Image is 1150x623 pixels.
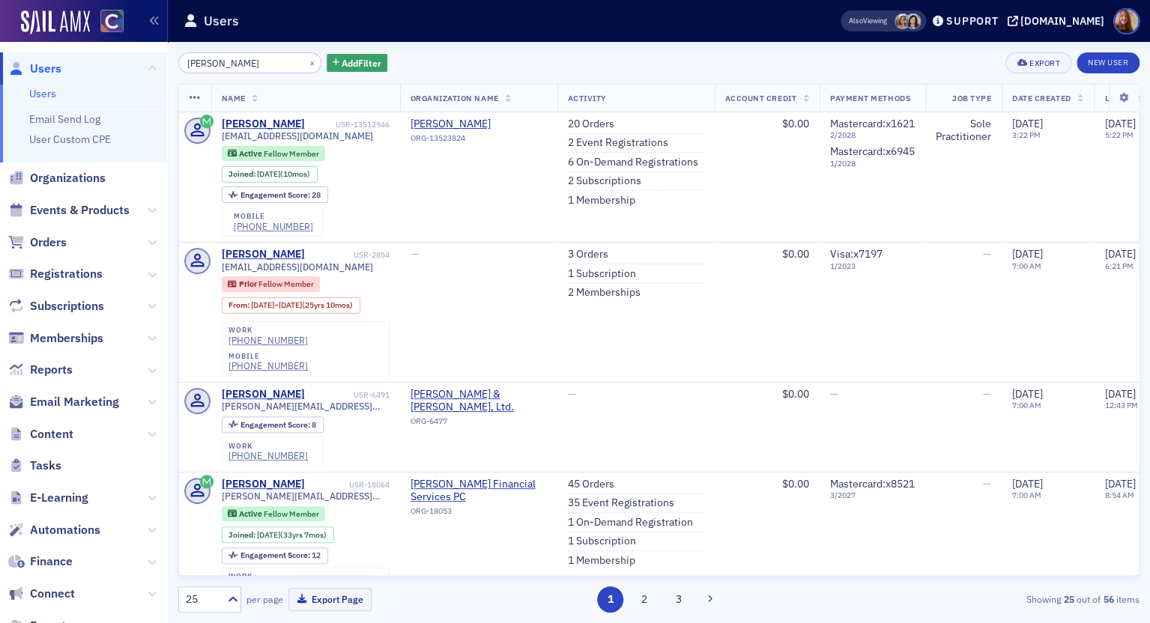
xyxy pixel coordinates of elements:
a: [PERSON_NAME] Financial Services PC [411,478,547,504]
a: 1 Membership [568,194,635,207]
div: 25 [186,592,219,607]
div: USR-2854 [307,250,390,260]
div: work [229,442,308,451]
div: USR-13512946 [307,120,390,130]
a: Registrations [8,266,103,282]
span: Joined : [229,530,257,540]
a: 3 Orders [568,248,608,261]
span: Activity [568,93,607,103]
div: work [229,326,308,335]
span: Organization Name [411,93,499,103]
span: Date Created [1012,93,1071,103]
span: Mastercard : x1621 [830,117,915,130]
a: Users [29,87,56,100]
strong: 56 [1101,592,1116,606]
div: Showing out of items [829,592,1140,606]
span: Organizations [30,170,106,186]
span: Engagement Score : [240,550,312,560]
span: Fellow Member [264,508,319,519]
a: Tasks [8,458,61,474]
a: SailAMX [21,10,90,34]
span: From : [229,300,251,310]
a: [PERSON_NAME] [222,478,305,491]
span: [DATE] [257,168,280,179]
div: Engagement Score: 28 [222,186,328,203]
div: Joined: 2024-10-10 00:00:00 [222,166,318,183]
div: Active: Active: Fellow Member [222,506,326,521]
div: (33yrs 7mos) [257,530,327,540]
span: Automations [30,522,100,538]
span: — [830,387,838,401]
a: [PERSON_NAME] [411,118,547,131]
span: Tasks [30,458,61,474]
a: Organizations [8,170,106,186]
span: 1 / 2023 [830,261,915,271]
time: 3:22 PM [1012,130,1041,140]
span: Connect [30,586,75,602]
div: Sole Practitioner [936,118,991,144]
span: [PERSON_NAME][EMAIL_ADDRESS][DOMAIN_NAME] [222,490,390,502]
span: Mastercard : x6945 [830,145,915,158]
span: Payment Methods [830,93,910,103]
a: 6 On-Demand Registrations [568,156,698,169]
span: Add Filter [342,56,381,70]
div: Export [1029,59,1060,67]
button: 3 [665,586,691,613]
span: [DATE] [279,300,302,310]
button: Export [1005,52,1071,73]
div: [PHONE_NUMBER] [234,221,313,232]
span: [DATE] [1012,477,1043,490]
a: Active Fellow Member [228,509,318,519]
span: 3 / 2027 [830,490,915,500]
span: Reports [30,362,73,378]
a: [PERSON_NAME] & [PERSON_NAME], Ltd. [411,388,547,414]
time: 8:54 AM [1104,490,1134,500]
div: [PHONE_NUMBER] [229,335,308,346]
a: Subscriptions [8,298,104,314]
button: AddFilter [327,54,388,73]
span: Users [30,61,61,77]
span: Name [222,93,246,103]
span: Subscriptions [30,298,104,314]
span: [EMAIL_ADDRESS][DOMAIN_NAME] [222,130,373,142]
label: per page [246,592,283,606]
span: Lance R McMahon [411,118,547,131]
button: Export Page [288,588,372,611]
a: Connect [8,586,75,602]
time: 5:22 PM [1104,130,1133,140]
span: Visa : x7197 [830,247,883,261]
a: [PHONE_NUMBER] [229,360,308,371]
time: 7:00 AM [1012,261,1041,271]
span: [DATE] [257,529,280,540]
div: Also [849,16,863,25]
div: ORG-6477 [411,416,547,431]
a: [PERSON_NAME] [222,118,305,131]
a: [PERSON_NAME] [222,248,305,261]
span: $0.00 [782,247,809,261]
a: [PHONE_NUMBER] [229,450,308,461]
a: Email Marketing [8,394,119,410]
span: Active [239,148,264,159]
a: New User [1077,52,1140,73]
span: Registrations [30,266,103,282]
a: Events & Products [8,202,130,219]
div: From: 1997-03-31 00:00:00 [222,297,360,314]
div: Active: Active: Fellow Member [222,146,326,161]
a: Email Send Log [29,112,100,126]
span: E-Learning [30,490,88,506]
time: 7:00 AM [1012,490,1041,500]
span: Profile [1113,8,1140,34]
span: $0.00 [782,477,809,490]
span: [DATE] [1104,247,1135,261]
div: Joined: 1992-01-02 00:00:00 [222,526,334,543]
span: Events & Products [30,202,130,219]
a: Users [8,61,61,77]
span: Job Type [952,93,991,103]
div: 12 [240,551,321,559]
div: – (25yrs 10mos) [251,300,353,310]
a: 2 Memberships [568,286,641,300]
span: Orders [30,234,67,251]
